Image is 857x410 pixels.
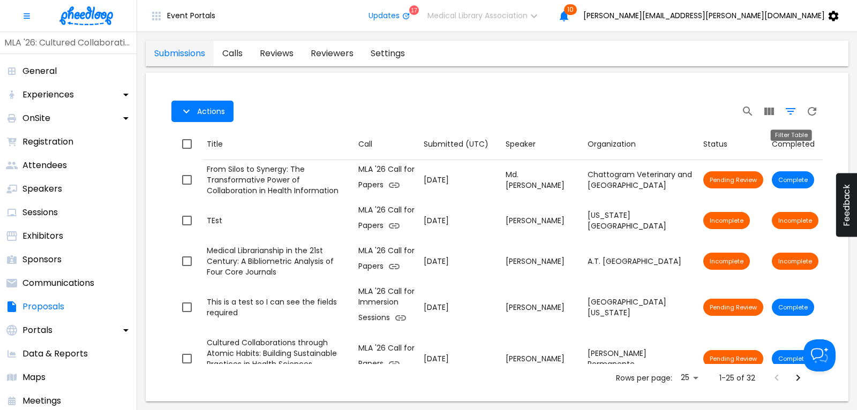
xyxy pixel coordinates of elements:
[207,164,350,196] div: From Silos to Synergy: The Transformative Power of Collaboration in Health Information
[171,101,234,122] button: Actions
[588,348,695,369] div: [PERSON_NAME] Permanente
[583,134,640,154] button: Sort
[772,176,814,184] span: Complete
[22,159,67,172] p: Attendees
[772,216,818,225] span: Incomplete
[703,138,763,150] div: Status
[362,41,414,66] a: proposals-tab-settings
[841,184,852,226] span: Feedback
[787,367,809,389] button: Next Page
[506,302,579,313] div: [PERSON_NAME]
[59,6,113,25] img: logo
[302,41,362,66] a: proposals-tab-reviewers
[588,210,695,231] div: [US_STATE][GEOGRAPHIC_DATA]
[360,5,419,27] button: Updates17
[703,253,750,270] div: Proposal submission has not been completed
[772,303,814,312] span: Complete
[588,256,695,267] div: A.T. [GEOGRAPHIC_DATA]
[506,138,579,150] div: Speaker
[703,354,763,363] span: Pending Review
[703,257,750,265] span: Incomplete
[676,370,702,385] div: 25
[506,215,579,226] div: [PERSON_NAME]
[780,101,801,122] button: Filter Table
[358,245,415,277] div: MLA '26 Call for Papers
[506,353,579,364] div: [PERSON_NAME]
[369,11,400,20] span: Updates
[22,88,74,101] p: Experiences
[553,5,575,27] button: 10
[719,373,755,383] p: 1-25 of 32
[703,350,763,367] div: Proposal is pending review
[419,5,553,27] button: Medical Library Association
[801,101,823,122] button: Refresh Page
[772,299,814,316] div: Submission is complete
[419,134,493,154] button: Sort
[616,373,672,383] p: Rows per page:
[207,215,350,226] div: TEst
[358,286,415,329] div: MLA '26 Call for Immersion Sessions
[22,277,94,290] p: Communications
[207,138,350,150] div: Title
[703,176,763,184] span: Pending Review
[772,138,818,150] div: Completed
[588,169,695,191] div: Chattogram Veterinary and [GEOGRAPHIC_DATA]
[772,171,814,188] div: Submission is complete
[22,112,50,125] p: OnSite
[703,216,750,225] span: Incomplete
[197,107,225,116] span: Actions
[22,253,62,266] p: Sponsors
[427,11,528,20] span: Medical Library Association
[251,41,302,66] a: proposals-tab-reviews
[424,215,497,226] p: [DATE]
[424,302,497,313] p: [DATE]
[358,138,415,150] div: Call
[424,256,497,267] p: [DATE]
[358,343,415,375] div: MLA '26 Call for Papers
[772,350,814,367] div: Submission is complete
[583,11,825,20] span: [PERSON_NAME][EMAIL_ADDRESS][PERSON_NAME][DOMAIN_NAME]
[801,104,823,117] span: Refresh Page
[22,324,52,337] p: Portals
[409,5,419,15] div: 17
[22,394,61,407] p: Meetings
[146,41,214,66] a: proposals-tab-submissions
[758,101,780,122] button: View Columns
[737,101,758,122] button: Search
[207,337,350,380] div: Cultured Collaborations through Atomic Habits: Building Sustainable Practices in Health Sciences ...
[803,339,836,371] iframe: Help Scout Beacon - Open
[146,41,414,66] div: proposals tabs
[506,169,579,191] div: Md. [PERSON_NAME]
[588,297,695,318] div: [GEOGRAPHIC_DATA][US_STATE]
[22,300,64,313] p: Proposals
[358,164,415,196] div: MLA '26 Call for Papers
[22,347,88,360] p: Data & Reports
[22,65,57,78] p: General
[703,299,763,316] div: Proposal is pending review
[22,230,63,242] p: Exhibitors
[424,353,497,365] p: [DATE]
[703,303,763,312] span: Pending Review
[141,5,224,27] button: Event Portals
[171,94,823,128] div: Table Toolbar
[772,354,814,363] span: Complete
[506,256,579,267] div: [PERSON_NAME]
[4,36,132,49] p: MLA '26: Cultured Collaborations
[424,174,497,186] p: [DATE]
[22,206,58,219] p: Sessions
[575,5,853,27] button: [PERSON_NAME][EMAIL_ADDRESS][PERSON_NAME][DOMAIN_NAME]
[22,135,73,148] p: Registration
[703,171,763,188] div: Proposal is pending review
[772,212,818,229] div: Submission is incomplete
[207,297,350,318] div: This is a test so I can see the fields required
[22,183,62,195] p: Speakers
[207,245,350,277] div: Medical Librarianship in the 21st Century: A Bibliometric Analysis of Four Core Journals
[703,212,750,229] div: Proposal submission has not been completed
[772,257,818,265] span: Incomplete
[358,204,415,237] div: MLA '26 Call for Papers
[424,138,488,151] div: Submitted (UTC)
[22,371,46,384] p: Maps
[588,138,636,151] div: Organization
[214,41,251,66] a: proposals-tab-calls
[772,253,818,270] div: Submission is incomplete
